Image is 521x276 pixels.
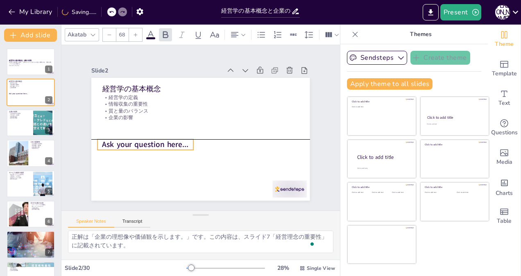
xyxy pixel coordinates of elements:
[9,175,31,177] p: 消費者ニーズの変化
[497,217,512,226] span: Table
[457,192,482,194] div: Click to add text
[7,109,55,136] div: https://cdn.sendsteps.com/images/logo/sendsteps_logo_white.pnghttps://cdn.sendsteps.com/images/lo...
[9,236,52,238] p: 価値観の形成
[102,84,299,94] p: 経営学の基本概念
[352,192,370,194] div: Click to add text
[392,192,410,194] div: Click to add text
[62,8,96,16] div: Saving......
[427,123,481,125] div: Click to add text
[488,25,521,54] div: Change the overall theme
[7,231,55,258] div: 7
[91,67,221,75] div: Slide 2
[357,154,410,161] div: Click to add title
[114,219,151,228] button: Transcript
[9,111,31,113] p: 企業の役割
[496,189,513,198] span: Charts
[9,238,52,239] p: モチベーションの向上
[45,96,52,104] div: 2
[31,145,52,147] p: 環境問題への配慮
[31,206,52,207] p: 新しいビジネスモデル
[9,267,52,268] p: 法律的観点
[9,114,31,116] p: 日常生活への影響
[9,174,31,175] p: 質の高いサービスの必要性
[496,158,512,167] span: Media
[31,148,52,149] p: 信頼性の向上
[488,172,521,201] div: Add charts and graphs
[4,29,57,42] button: Add slide
[488,54,521,84] div: Add ready made slides
[347,51,407,65] button: Sendsteps
[65,264,186,272] div: Slide 2 / 30
[495,5,510,20] div: [PERSON_NAME]
[102,101,299,108] p: 情報収集の重要性
[9,62,52,65] p: 経営学の基本概念を探求し、企業がどのように私たちの生活に影響を与え、役割を果たしているかを理解する。
[9,117,31,119] p: 経営学の理解
[488,143,521,172] div: Add images, graphics, shapes or video
[425,192,451,194] div: Click to add text
[492,69,517,78] span: Template
[427,115,482,120] div: Click to add title
[7,201,55,228] div: https://cdn.sendsteps.com/images/logo/sendsteps_logo_white.pnghttps://cdn.sendsteps.com/images/lo...
[495,40,514,49] span: Theme
[102,94,299,101] p: 経営学の定義
[273,264,293,272] div: 28 %
[488,84,521,113] div: Add text boxes
[357,167,409,169] div: Click to add body
[31,143,52,145] p: 社会的責任の必要性
[102,114,299,121] p: 企業の影響
[7,170,55,197] div: https://cdn.sendsteps.com/images/logo/sendsteps_logo_white.pnghttps://cdn.sendsteps.com/images/lo...
[45,218,52,225] div: 6
[9,233,52,235] p: 経営理念の重要性
[352,106,410,108] div: Click to add text
[7,140,55,167] div: https://cdn.sendsteps.com/images/logo/sendsteps_logo_white.pnghttps://cdn.sendsteps.com/images/lo...
[45,188,52,195] div: 5
[347,78,433,90] button: Apply theme to all slides
[45,249,52,256] div: 7
[31,202,52,204] p: 巨大IT企業の台頭
[221,5,291,17] input: Insert title
[9,59,32,61] strong: 経営学の基本概念と企業の役割
[9,172,31,174] p: サービス産業の発展
[9,178,31,180] p: 競争力の強化
[68,231,333,253] textarea: To enrich screen reader interactions, please activate Accessibility in Grammarly extension settings
[7,79,55,106] div: https://cdn.sendsteps.com/images/logo/sendsteps_logo_white.pnghttps://cdn.sendsteps.com/images/lo...
[45,157,52,165] div: 4
[66,29,88,40] div: Akatab
[423,4,439,20] button: Export to PowerPoint
[307,265,335,271] span: Single View
[31,146,52,148] p: 持続可能な成長
[45,127,52,134] div: 3
[68,219,114,228] button: Speaker Notes
[362,25,480,44] p: Themes
[6,5,56,18] button: My Library
[488,201,521,231] div: Add a table
[9,235,52,236] p: 理想像の提示
[352,100,410,103] div: Click to add title
[425,143,483,146] div: Click to add title
[9,82,52,84] p: 経営学の定義
[7,48,55,75] div: https://cdn.sendsteps.com/images/logo/sendsteps_logo_white.pnghttps://cdn.sendsteps.com/images/lo...
[31,141,52,143] p: CSRの重要性
[9,80,52,83] p: 経営学の基本概念
[9,177,31,179] p: 多様なサービスの提供
[45,66,52,73] div: 1
[425,186,483,189] div: Click to add title
[31,209,52,210] p: 競争環境の変化
[9,84,52,86] p: 情報収集の重要性
[9,93,28,95] span: Ask your question here...
[410,51,470,65] button: Create theme
[495,4,510,20] button: [PERSON_NAME]
[9,263,52,265] p: 企業分類のフレームワーク
[323,28,341,41] div: Column Count
[102,108,299,115] p: 質と量のバランス
[9,65,52,66] p: Generated with [URL]
[372,192,390,194] div: Click to add text
[9,268,52,270] p: 経営学的観点
[9,269,52,271] p: 企業の活動理解
[440,4,481,20] button: Present
[9,116,31,118] p: 選択肢の提供
[9,265,52,267] p: 所有者の観点
[352,186,410,189] div: Click to add title
[9,85,52,87] p: 質と量のバランス
[102,139,189,150] span: Ask your question here...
